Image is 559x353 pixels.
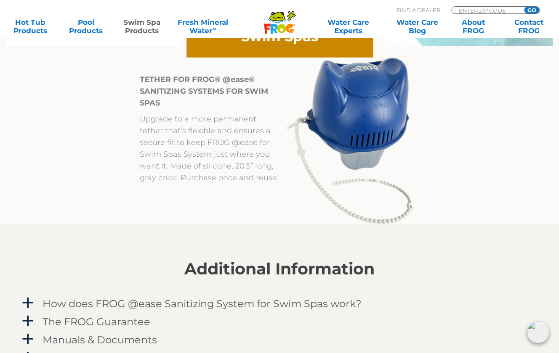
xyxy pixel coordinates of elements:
h4: How does FROG @ease Sanitizing System for Swim Spas work? [43,298,362,309]
a: Swim SpaProducts [120,18,163,35]
strong: TETHER FOR FROG® @ease® SANITIZING SYSTEMS FOR SWIM SPAS [140,75,268,108]
a: ContactFROG [507,18,551,35]
span: a [21,333,34,345]
img: openIcon [527,321,549,343]
input: Zip Code Form [458,7,515,14]
h2: Additional Information [21,260,538,278]
a: a Manuals & Documents [21,332,538,348]
a: AboutFROG [451,18,495,35]
a: a The FROG Guarantee [21,314,538,329]
a: a How does FROG @ease Sanitizing System for Swim Spas work? [21,296,538,311]
p: Find A Dealer [397,6,440,14]
a: Water CareBlog [396,18,439,35]
img: Swim-Spa-Tether [286,58,413,224]
h4: The FROG Guarantee [43,316,150,327]
h4: Manuals & Documents [43,334,157,345]
a: Water CareExperts [313,18,383,35]
a: PoolProducts [64,18,107,35]
input: GO [524,7,539,13]
p: Upgrade to a more permanent tether that’s flexible and ensures a secure fit to keep FROG @ease fo... [140,113,279,184]
sup: ∞ [212,26,216,32]
span: a [21,297,34,309]
span: a [21,315,34,327]
a: Fresh MineralWater∞ [176,18,230,35]
a: Hot TubProducts [8,18,52,35]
